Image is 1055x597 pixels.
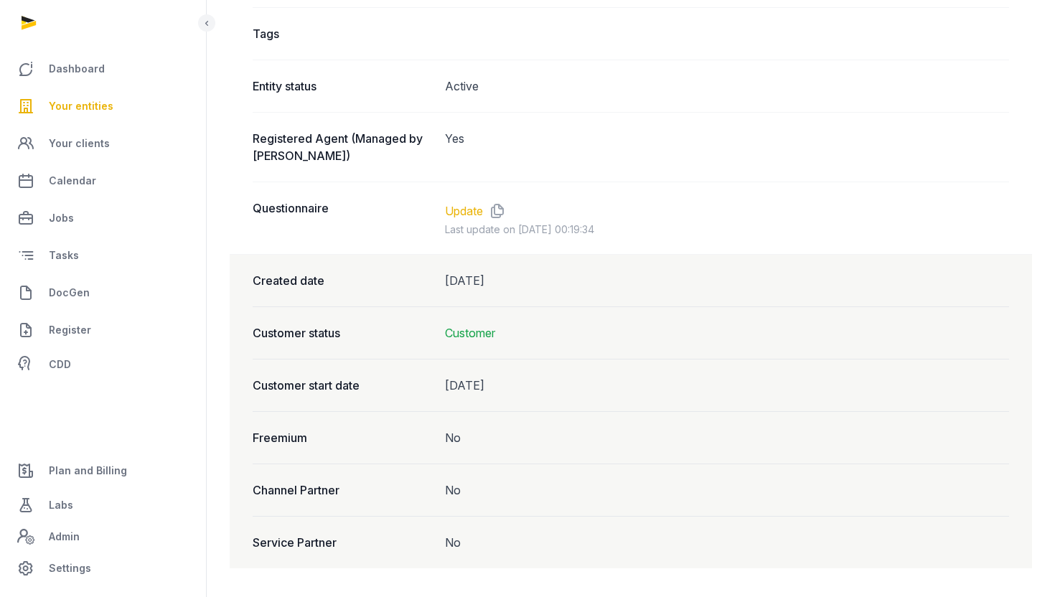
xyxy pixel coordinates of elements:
[253,77,433,95] dt: Entity status
[445,534,1010,551] dd: No
[49,284,90,301] span: DocGen
[445,481,1010,499] dd: No
[253,272,433,289] dt: Created date
[445,429,1010,446] dd: No
[253,377,433,394] dt: Customer start date
[49,497,73,514] span: Labs
[49,528,80,545] span: Admin
[11,551,194,586] a: Settings
[11,164,194,198] a: Calendar
[253,25,433,42] dt: Tags
[49,356,71,373] span: CDD
[445,202,483,220] a: Update
[253,324,433,342] dt: Customer status
[11,488,194,522] a: Labs
[49,60,105,77] span: Dashboard
[253,130,433,164] dt: Registered Agent (Managed by [PERSON_NAME])
[49,560,91,577] span: Settings
[11,313,194,347] a: Register
[445,130,1010,164] dd: Yes
[49,172,96,189] span: Calendar
[11,453,194,488] a: Plan and Billing
[11,276,194,310] a: DocGen
[49,247,79,264] span: Tasks
[49,210,74,227] span: Jobs
[11,52,194,86] a: Dashboard
[445,272,1010,289] dd: [DATE]
[11,238,194,273] a: Tasks
[253,199,433,237] dt: Questionnaire
[49,98,113,115] span: Your entities
[49,321,91,339] span: Register
[253,534,433,551] dt: Service Partner
[11,350,194,379] a: CDD
[11,201,194,235] a: Jobs
[445,377,1010,394] dd: [DATE]
[445,324,1010,342] dd: Customer
[11,89,194,123] a: Your entities
[11,126,194,161] a: Your clients
[49,135,110,152] span: Your clients
[253,429,433,446] dt: Freemium
[11,522,194,551] a: Admin
[445,77,1010,95] dd: Active
[49,462,127,479] span: Plan and Billing
[253,481,433,499] dt: Channel Partner
[445,222,1010,237] div: Last update on [DATE] 00:19:34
